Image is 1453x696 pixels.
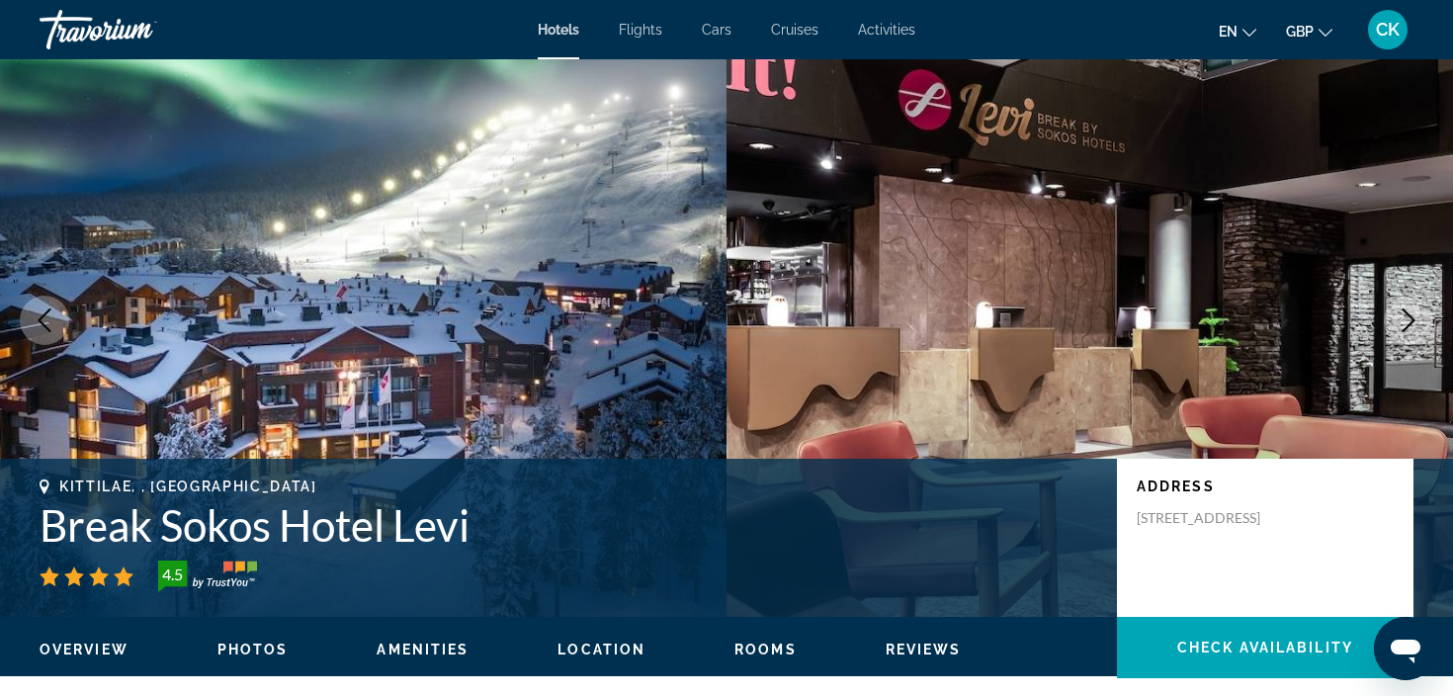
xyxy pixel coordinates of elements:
[886,642,962,657] span: Reviews
[1286,17,1332,45] button: Change currency
[858,22,915,38] a: Activities
[377,641,469,658] button: Amenities
[557,642,645,657] span: Location
[1219,17,1256,45] button: Change language
[1286,24,1314,40] span: GBP
[1117,617,1413,678] button: Check Availability
[1137,509,1295,527] p: [STREET_ADDRESS]
[40,642,128,657] span: Overview
[1384,296,1433,345] button: Next image
[771,22,818,38] a: Cruises
[158,561,257,592] img: trustyou-badge-hor.svg
[1374,617,1437,680] iframe: Button to launch messaging window
[557,641,645,658] button: Location
[538,22,579,38] a: Hotels
[1376,20,1400,40] span: CK
[1362,9,1413,50] button: User Menu
[40,4,237,55] a: Travorium
[1219,24,1238,40] span: en
[59,478,317,494] span: Kittilae, , [GEOGRAPHIC_DATA]
[1177,640,1353,655] span: Check Availability
[40,499,1097,551] h1: Break Sokos Hotel Levi
[217,642,289,657] span: Photos
[734,642,797,657] span: Rooms
[734,641,797,658] button: Rooms
[619,22,662,38] a: Flights
[886,641,962,658] button: Reviews
[702,22,731,38] a: Cars
[377,642,469,657] span: Amenities
[20,296,69,345] button: Previous image
[40,641,128,658] button: Overview
[152,563,192,586] div: 4.5
[217,641,289,658] button: Photos
[1137,478,1394,494] p: Address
